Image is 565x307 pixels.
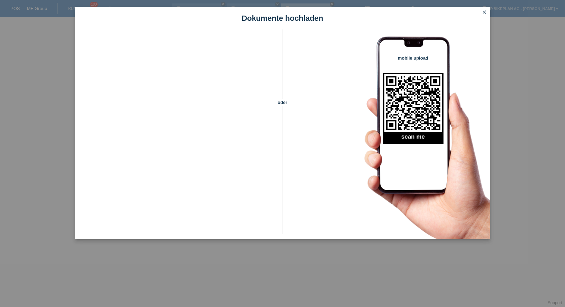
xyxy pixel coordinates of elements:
[383,133,444,144] h2: scan me
[383,55,444,61] h4: mobile upload
[482,9,487,15] i: close
[271,99,295,106] span: oder
[75,14,490,23] h1: Dokumente hochladen
[85,47,271,220] iframe: Upload
[480,9,489,17] a: close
